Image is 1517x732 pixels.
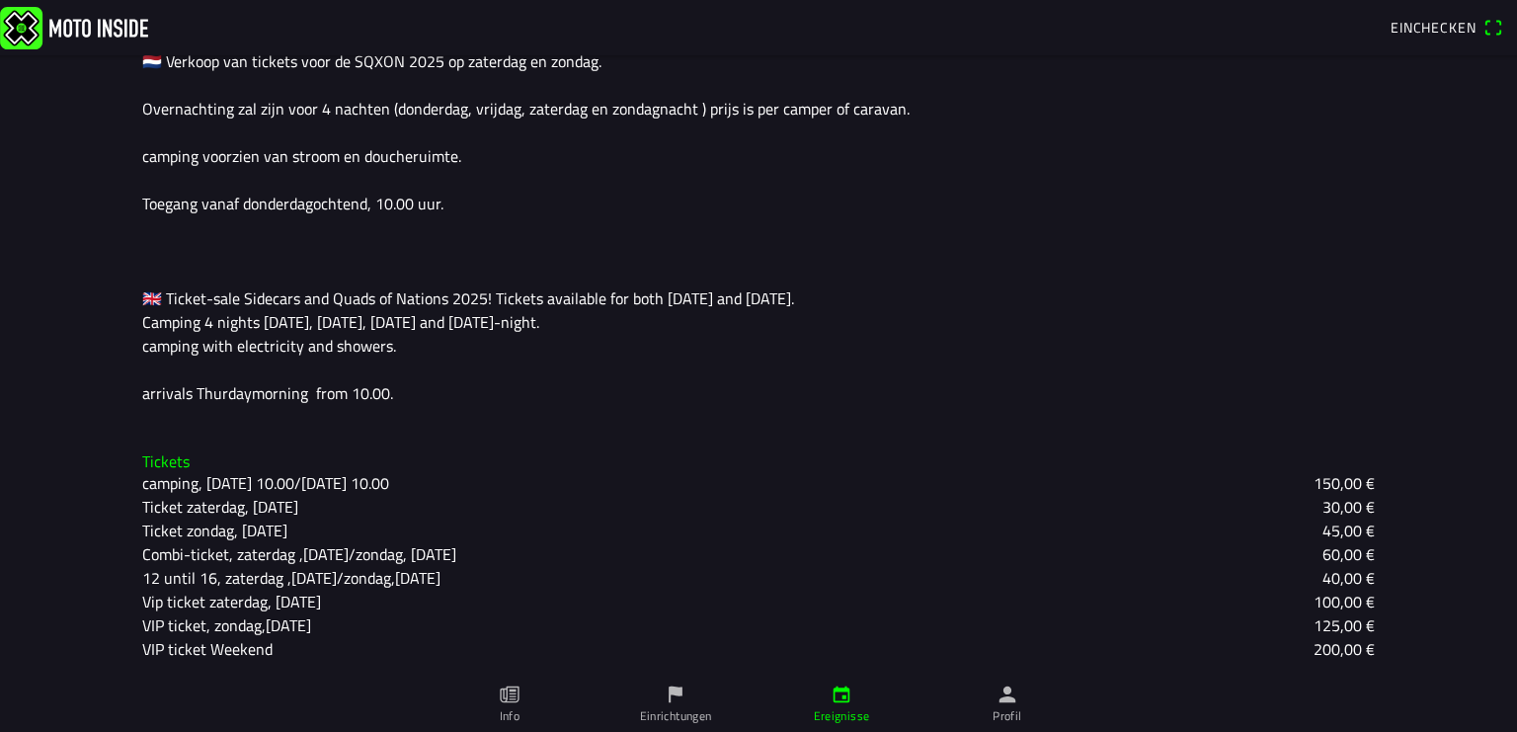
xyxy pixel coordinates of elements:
[142,519,287,542] ion-text: Ticket zondag, [DATE]
[142,495,298,519] ion-text: Ticket zaterdag, [DATE]
[1322,566,1375,590] ion-text: 40,00 €
[814,707,870,725] ion-label: Ereignisse
[142,637,273,661] ion-text: VIP ticket Weekend
[142,49,1375,405] div: 🇳🇱 Verkoop van tickets voor de SQXON 2025 op zaterdag en zondag. Overnachting zal zijn voor 4 nac...
[1381,12,1513,43] a: Eincheckenqr scanner
[1322,495,1375,519] ion-text: 30,00 €
[993,707,1021,725] ion-label: Profil
[1322,519,1375,542] ion-text: 45,00 €
[1314,637,1375,661] ion-text: 200,00 €
[142,471,389,495] ion-text: camping, [DATE] 10.00/[DATE] 10.00
[142,566,440,590] ion-text: 12 until 16, zaterdag ,[DATE]/zondag,[DATE]
[499,684,520,705] ion-icon: paper
[640,707,712,725] ion-label: Einrichtungen
[1314,471,1375,495] ion-text: 150,00 €
[142,452,1375,471] h3: Tickets
[142,590,321,613] ion-text: Vip ticket zaterdag, [DATE]
[1322,542,1375,566] ion-text: 60,00 €
[1314,613,1375,637] ion-text: 125,00 €
[142,613,311,637] ion-text: VIP ticket, zondag,[DATE]
[1391,17,1476,38] span: Einchecken
[831,684,852,705] ion-icon: calendar
[142,542,456,566] ion-text: Combi-ticket, zaterdag ,[DATE]/zondag, [DATE]
[997,684,1018,705] ion-icon: person
[500,707,519,725] ion-label: Info
[1314,590,1375,613] ion-text: 100,00 €
[665,684,686,705] ion-icon: flag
